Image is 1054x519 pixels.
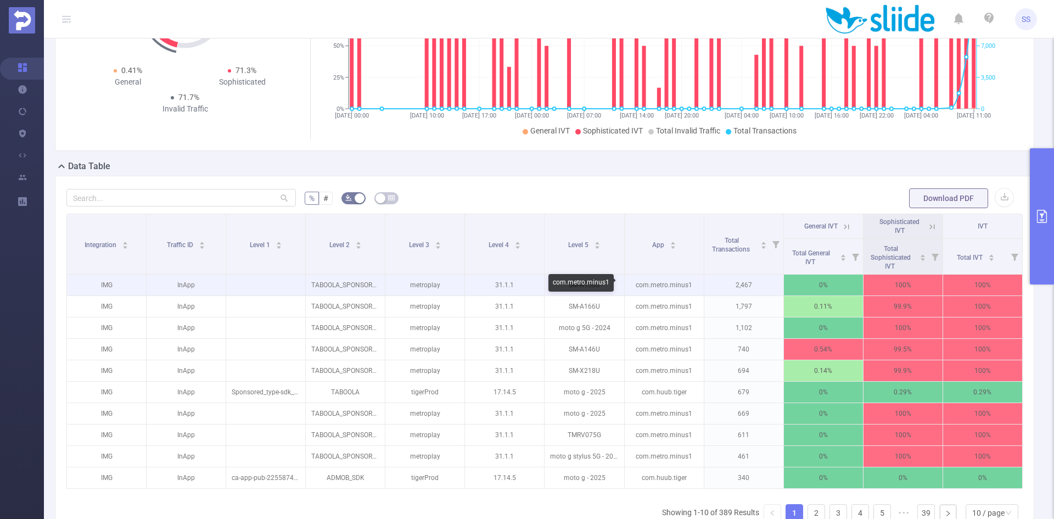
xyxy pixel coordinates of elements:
[1022,8,1030,30] span: SS
[545,360,624,381] p: SM-X218U
[957,254,984,261] span: Total IVT
[147,317,226,338] p: InApp
[355,240,361,243] i: icon: caret-up
[385,296,464,317] p: metroplay
[784,467,863,488] p: 0%
[704,403,783,424] p: 669
[784,403,863,424] p: 0%
[410,112,444,119] tspan: [DATE] 10:00
[784,275,863,295] p: 0%
[306,360,385,381] p: TABOOLA_SPONSORED
[545,446,624,467] p: moto g stylus 5G - 2024
[943,339,1022,360] p: 100%
[128,103,242,115] div: Invalid Traffic
[85,241,118,249] span: Integration
[943,275,1022,295] p: 100%
[178,93,199,102] span: 71.7%
[465,446,544,467] p: 31.1.1
[199,240,205,247] div: Sort
[904,112,938,119] tspan: [DATE] 04:00
[306,403,385,424] p: TABOOLA_SPONSORED
[871,245,911,270] span: Total Sophisticated IVT
[9,7,35,34] img: Protected Media
[814,112,848,119] tspan: [DATE] 16:00
[67,403,146,424] p: IMG
[724,112,758,119] tspan: [DATE] 04:00
[625,360,704,381] p: com.metro.minus1
[355,244,361,248] i: icon: caret-down
[67,425,146,445] p: IMG
[67,317,146,338] p: IMG
[530,126,570,135] span: General IVT
[489,241,511,249] span: Level 4
[121,66,142,75] span: 0.41%
[276,240,282,247] div: Sort
[704,339,783,360] p: 740
[864,296,943,317] p: 99.9%
[465,425,544,445] p: 31.1.1
[306,467,385,488] p: ADMOB_SDK
[329,241,351,249] span: Level 2
[840,253,846,256] i: icon: caret-up
[465,360,544,381] p: 31.1.1
[864,339,943,360] p: 99.5%
[337,105,344,113] tspan: 0%
[625,296,704,317] p: com.metro.minus1
[276,240,282,243] i: icon: caret-up
[920,253,926,256] i: icon: caret-up
[784,382,863,403] p: 0%
[909,188,988,208] button: Download PDF
[385,403,464,424] p: metroplay
[920,253,926,259] div: Sort
[167,241,195,249] span: Traffic ID
[945,510,951,517] i: icon: right
[385,275,464,295] p: metroplay
[943,467,1022,488] p: 0%
[514,112,548,119] tspan: [DATE] 00:00
[67,296,146,317] p: IMG
[664,112,698,119] tspan: [DATE] 20:00
[545,317,624,338] p: moto g 5G - 2024
[462,112,496,119] tspan: [DATE] 17:00
[122,240,128,247] div: Sort
[355,240,362,247] div: Sort
[306,296,385,317] p: TABOOLA_SPONSORED
[306,425,385,445] p: TABOOLA_SPONSORED
[465,382,544,403] p: 17.14.5
[323,194,328,203] span: #
[1005,510,1012,517] i: icon: down
[147,403,226,424] p: InApp
[385,425,464,445] p: metroplay
[276,244,282,248] i: icon: caret-down
[879,218,920,235] span: Sophisticated IVT
[670,240,676,247] div: Sort
[943,317,1022,338] p: 100%
[545,382,624,403] p: moto g - 2025
[199,244,205,248] i: icon: caret-down
[465,403,544,424] p: 31.1.1
[548,274,614,292] div: com.metro.minus1
[792,249,830,266] span: Total General IVT
[333,74,344,81] tspan: 25%
[704,296,783,317] p: 1,797
[760,244,766,248] i: icon: caret-down
[147,339,226,360] p: InApp
[465,275,544,295] p: 31.1.1
[465,339,544,360] p: 31.1.1
[784,360,863,381] p: 0.14%
[981,74,995,81] tspan: 3,500
[147,360,226,381] p: InApp
[199,240,205,243] i: icon: caret-up
[385,339,464,360] p: metroplay
[67,446,146,467] p: IMG
[704,425,783,445] p: 611
[465,317,544,338] p: 31.1.1
[67,360,146,381] p: IMG
[625,446,704,467] p: com.metro.minus1
[545,339,624,360] p: SM-A146U
[147,275,226,295] p: InApp
[733,126,797,135] span: Total Transactions
[769,510,776,516] i: icon: left
[67,275,146,295] p: IMG
[1007,239,1022,274] i: Filter menu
